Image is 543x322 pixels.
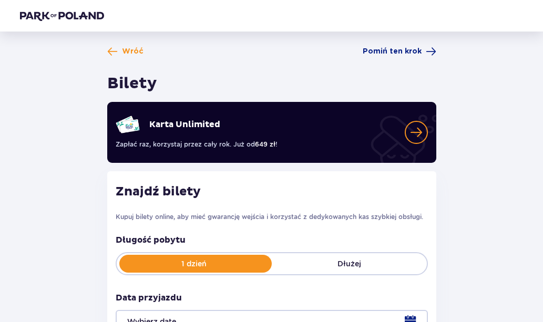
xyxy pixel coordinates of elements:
p: Dłużej [272,258,427,269]
span: Wróć [122,46,144,57]
p: Data przyjazdu [116,292,182,304]
h2: Znajdź bilety [116,184,428,200]
p: Kupuj bilety online, aby mieć gwarancję wejścia i korzystać z dedykowanych kas szybkiej obsługi. [116,212,428,222]
a: Wróć [107,46,144,57]
h1: Bilety [107,74,157,94]
a: Pomiń ten krok [363,46,436,57]
img: Park of Poland logo [20,11,104,21]
p: Długość pobytu [116,234,428,246]
span: Pomiń ten krok [363,46,422,57]
p: 1 dzień [117,258,272,269]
